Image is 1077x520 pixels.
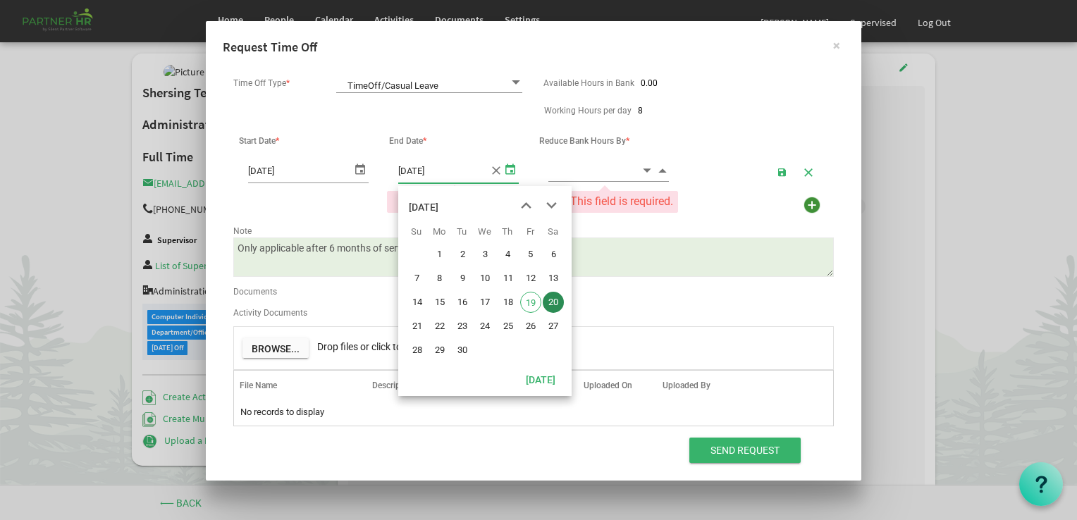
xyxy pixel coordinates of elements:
[409,193,438,221] div: title
[543,292,564,313] span: Saturday, September 20, 2025
[233,237,834,277] textarea: Only applicable after 6 months of service for summer vacations/holidays etc.
[452,292,473,313] span: Tuesday, September 16, 2025
[656,162,669,178] span: Increment value
[389,136,426,146] span: End Date
[801,194,823,216] div: Add more time to Request
[429,316,450,337] span: Monday, September 22, 2025
[801,194,823,216] img: add.png
[407,268,428,289] span: Sunday, September 7, 2025
[543,316,564,337] span: Saturday, September 27, 2025
[520,268,541,289] span: Friday, September 12, 2025
[517,369,565,389] button: Today
[372,380,415,390] span: Description
[407,292,428,313] span: Sunday, September 14, 2025
[234,399,833,426] td: No records to display
[519,221,541,242] th: Fr
[429,340,450,361] span: Monday, September 29, 2025
[541,290,564,314] td: Saturday, September 20, 2025
[428,221,450,242] th: Mo
[452,340,473,361] span: Tuesday, September 30, 2025
[498,244,519,265] span: Thursday, September 4, 2025
[452,268,473,289] span: Tuesday, September 9, 2025
[543,244,564,265] span: Saturday, September 6, 2025
[543,79,634,88] label: Available Hours in Bank
[772,161,793,181] button: Save
[452,316,473,337] span: Tuesday, September 23, 2025
[520,316,541,337] span: Friday, September 26, 2025
[429,268,450,289] span: Monday, September 8, 2025
[450,221,473,242] th: Tu
[641,162,653,178] span: Decrement value
[474,292,496,313] span: Wednesday, September 17, 2025
[496,221,519,242] th: Th
[689,438,801,463] input: Send Request
[539,136,629,146] span: Reduce Bank Hours By
[584,380,632,390] span: Uploaded On
[539,193,565,218] button: next month
[543,268,564,289] span: Saturday, September 13, 2025
[638,106,643,116] span: 8
[489,159,502,182] span: close
[663,380,710,390] span: Uploaded By
[429,292,450,313] span: Monday, September 15, 2025
[405,221,428,242] th: Su
[641,78,658,88] span: 0.00
[429,244,450,265] span: Monday, September 1, 2025
[498,292,519,313] span: Thursday, September 18, 2025
[544,106,632,116] label: Working Hours per day
[502,159,519,179] span: select
[520,292,541,313] span: Friday, September 19, 2025
[474,268,496,289] span: Wednesday, September 10, 2025
[498,316,519,337] span: Thursday, September 25, 2025
[474,316,496,337] span: Wednesday, September 24, 2025
[474,244,496,265] span: Wednesday, September 3, 2025
[520,244,541,265] span: Friday, September 5, 2025
[452,244,473,265] span: Tuesday, September 2, 2025
[317,341,506,352] span: Drop files or click to upload (max size: 2MB)
[798,161,819,181] button: Cancel
[514,193,539,218] button: previous month
[352,159,369,179] span: select
[473,221,496,242] th: We
[498,268,519,289] span: Thursday, September 11, 2025
[407,316,428,337] span: Sunday, September 21, 2025
[541,221,564,242] th: Sa
[407,340,428,361] span: Sunday, September 28, 2025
